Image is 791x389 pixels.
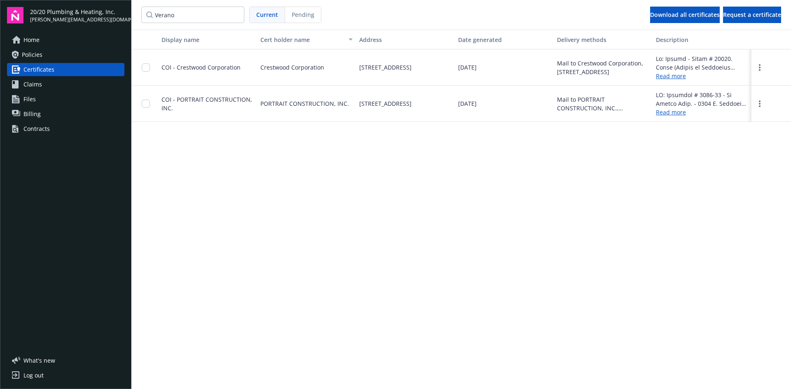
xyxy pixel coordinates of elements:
span: PORTRAIT CONSTRUCTION, INC. [260,99,349,108]
div: Lo: Ipsumd - Sitam # 20020. Conse (Adipis el Seddoeius Temporincid UTL); Etdolorem Aliquaenima mi... [656,54,748,72]
a: Claims [7,78,124,91]
div: Display name [161,35,254,44]
span: Certificates [23,63,54,76]
span: Crestwood Corporation [260,63,324,72]
div: Description [656,35,748,44]
button: Delivery methods [554,30,653,49]
a: Read more [656,108,748,116]
input: Toggle Row Selected [142,100,150,108]
span: What ' s new [23,356,55,365]
div: Date generated [458,35,550,44]
span: Pending [292,10,314,19]
span: Request a certificate [723,11,781,19]
span: [STREET_ADDRESS] [359,99,412,108]
div: Contracts [23,122,50,135]
span: Home [23,33,40,47]
a: Policies [7,48,124,61]
a: more [755,63,765,72]
div: Cert holder name [260,35,344,44]
span: Policies [22,48,42,61]
div: Log out [23,369,44,382]
a: Home [7,33,124,47]
span: [PERSON_NAME][EMAIL_ADDRESS][DOMAIN_NAME] [30,16,124,23]
span: Pending [285,7,321,23]
span: [DATE] [458,99,477,108]
div: LO: Ipsumdol # 3086-33 - Si Ametco Adip. - 0304 E. Seddoei Tem & 7789 I. Utlabore Etdolor, MA 548... [656,91,748,108]
span: Download all certificates [650,11,720,19]
span: [DATE] [458,63,477,72]
button: What's new [7,356,68,365]
a: more [755,99,765,109]
a: Billing [7,107,124,121]
span: Billing [23,107,41,121]
a: Contracts [7,122,124,135]
button: Download all certificates [650,7,720,23]
span: COI - Crestwood Corporation [161,63,241,71]
span: 20/20 Plumbing & Heating, Inc. [30,7,124,16]
span: [STREET_ADDRESS] [359,63,412,72]
button: 20/20 Plumbing & Heating, Inc.[PERSON_NAME][EMAIL_ADDRESS][DOMAIN_NAME] [30,7,124,23]
span: Current [256,10,278,19]
a: Certificates [7,63,124,76]
input: Filter certificates... [141,7,244,23]
button: Address [356,30,455,49]
span: Files [23,93,36,106]
span: Claims [23,78,42,91]
button: Display name [158,30,257,49]
span: COI - PORTRAIT CONSTRUCTION, INC. [161,96,252,112]
div: Mail to Crestwood Corporation, [STREET_ADDRESS] [557,59,649,76]
button: Request a certificate [723,7,781,23]
div: Delivery methods [557,35,649,44]
button: Description [653,30,751,49]
a: Read more [656,72,748,80]
div: Mail to PORTRAIT CONSTRUCTION, INC., [STREET_ADDRESS] [557,95,649,112]
img: navigator-logo.svg [7,7,23,23]
button: Cert holder name [257,30,356,49]
div: Address [359,35,452,44]
button: Date generated [455,30,554,49]
a: Files [7,93,124,106]
input: Toggle Row Selected [142,63,150,72]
